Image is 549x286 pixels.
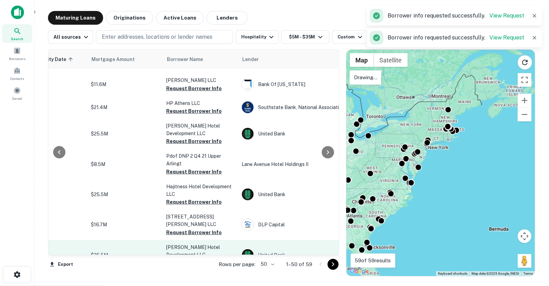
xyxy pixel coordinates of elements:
div: DLP Capital [242,218,344,231]
img: picture [242,102,254,113]
p: $16.7M [91,221,159,228]
button: Request Borrower Info [166,198,222,206]
a: Open this area in Google Maps (opens a new window) [348,267,371,276]
button: Map camera controls [518,229,532,243]
div: 50 [258,259,276,269]
th: Mortgage Amount [87,50,163,69]
a: View Request [489,12,524,19]
img: Google [348,267,371,276]
button: Lenders [207,11,248,25]
span: Lender [242,55,259,63]
button: Request Borrower Info [166,228,222,237]
p: Drawing... [354,73,377,82]
button: Keyboard shortcuts [438,271,467,276]
button: Request Borrower Info [166,168,222,176]
button: Active Loans [156,11,204,25]
button: Request Borrower Info [166,137,222,145]
p: [STREET_ADDRESS][PERSON_NAME] LLC [166,213,235,228]
th: Lender [238,50,348,69]
p: Enter addresses, locations or lender names [102,33,212,41]
button: Request Borrower Info [166,107,222,115]
p: Borrower info requested successfully. [388,12,524,20]
button: Enter addresses, locations or lender names [96,30,233,44]
p: Borrower info requested successfully. [388,34,524,42]
p: 1–50 of 59 [286,260,313,269]
div: Custom [338,33,364,41]
img: picture [242,189,254,200]
p: $25.5M [91,130,159,138]
button: Originations [106,11,153,25]
p: $25.5M [91,191,159,198]
span: Borrower Name [167,55,203,63]
button: Zoom in [518,94,532,107]
p: [PERSON_NAME] Hotel Development LLC [166,122,235,137]
span: Borrowers [9,56,25,61]
button: Export [48,259,75,270]
button: Maturing Loans [48,11,103,25]
button: Go to next page [328,259,339,270]
p: Lane Avenue Hotel Holdings II [242,160,344,168]
p: $8.5M [91,160,159,168]
button: Show street map [350,53,374,67]
img: picture [242,128,254,140]
p: Hajitness Hotel Development LLC [166,183,235,198]
span: Contacts [10,76,24,81]
a: Borrowers [2,44,32,63]
img: picture [242,249,254,261]
div: All sources [53,33,90,41]
button: Toggle fullscreen view [518,73,532,87]
button: Reload search area [518,55,532,70]
a: Terms (opens in new tab) [523,272,533,275]
p: $11.6M [91,81,159,88]
p: 59 of 59 results [355,257,391,265]
a: Search [2,24,32,43]
button: Custom [332,30,367,44]
th: Borrower Name [163,50,238,69]
button: All sources [48,30,93,44]
span: Mortgage Amount [91,55,144,63]
div: Bank Of [US_STATE] [242,78,344,91]
span: Saved [12,96,22,101]
button: Zoom out [518,108,532,121]
p: $25.5M [91,251,159,259]
button: Request Borrower Info [166,84,222,93]
a: Contacts [2,64,32,83]
div: Southstate Bank, National Association [242,101,344,114]
p: [PERSON_NAME] Hotel Development LLC [166,243,235,259]
p: $21.4M [91,104,159,111]
div: 0 0 [346,50,535,276]
div: United Bank [242,249,344,261]
p: Rows per page: [219,260,256,269]
span: Map data ©2025 Google, INEGI [472,272,519,275]
img: capitalize-icon.png [11,5,24,19]
img: picture [242,79,254,90]
button: Show satellite imagery [374,53,408,67]
div: United Bank [242,188,344,201]
div: United Bank [242,128,344,140]
span: Search [11,36,23,41]
p: HP Athens LLC [166,99,235,107]
a: View Request [489,34,524,41]
button: Hospitality [236,30,279,44]
iframe: Chat Widget [515,231,549,264]
img: picture [242,219,254,230]
p: [PERSON_NAME] LLC [166,76,235,84]
p: Pdof DNP 2 Q4 21 Upper Arlingt [166,152,235,167]
a: Saved [2,84,32,103]
button: $5M - $35M [281,30,329,44]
